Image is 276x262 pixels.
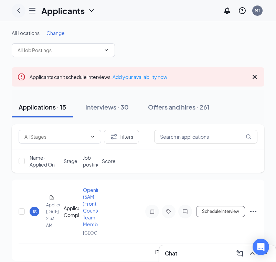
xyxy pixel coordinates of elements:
span: Name · Applied On [30,154,60,168]
svg: Notifications [223,7,231,15]
div: Application Complete [64,205,79,218]
input: All Stages [24,133,87,140]
svg: ChevronUp [248,249,256,258]
button: ChevronUp [247,248,258,259]
span: Score [102,158,116,164]
input: Search in applications [154,130,257,144]
p: [PERSON_NAME] has applied more than . [155,249,257,255]
div: JS [32,209,37,215]
svg: QuestionInfo [238,7,246,15]
span: [GEOGRAPHIC_DATA] [83,230,127,236]
div: Offers and hires · 261 [148,103,210,111]
svg: Hamburger [28,7,36,15]
svg: ChevronDown [104,47,109,53]
svg: ChevronDown [87,7,96,15]
div: Open Intercom Messenger [253,239,269,255]
svg: ChevronDown [90,134,95,139]
svg: Document [49,195,54,201]
div: MT [255,8,260,13]
svg: Filter [110,133,118,141]
span: Opening (5AM )Front Counter Team Member [83,187,103,227]
button: ComposeMessage [234,248,245,259]
div: Applications · 15 [19,103,66,111]
svg: Ellipses [249,207,257,216]
h1: Applicants [41,5,85,16]
button: Schedule Interview [196,206,245,217]
span: Stage [64,158,77,164]
span: All Locations [12,30,40,36]
span: Job posting [83,154,100,168]
div: Interviews · 30 [85,103,129,111]
h3: Chat [165,250,177,257]
svg: Cross [251,73,259,81]
span: Change [46,30,65,36]
svg: ChatInactive [181,209,189,214]
span: Applicants can't schedule interviews. [30,74,167,80]
svg: ComposeMessage [236,249,244,258]
button: Filter Filters [104,130,139,144]
svg: Error [17,73,25,81]
svg: ChevronLeft [14,7,23,15]
input: All Job Postings [18,46,101,54]
a: Add your availability now [113,74,167,80]
svg: Tag [164,209,173,214]
svg: Note [148,209,156,214]
svg: MagnifyingGlass [246,134,251,139]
